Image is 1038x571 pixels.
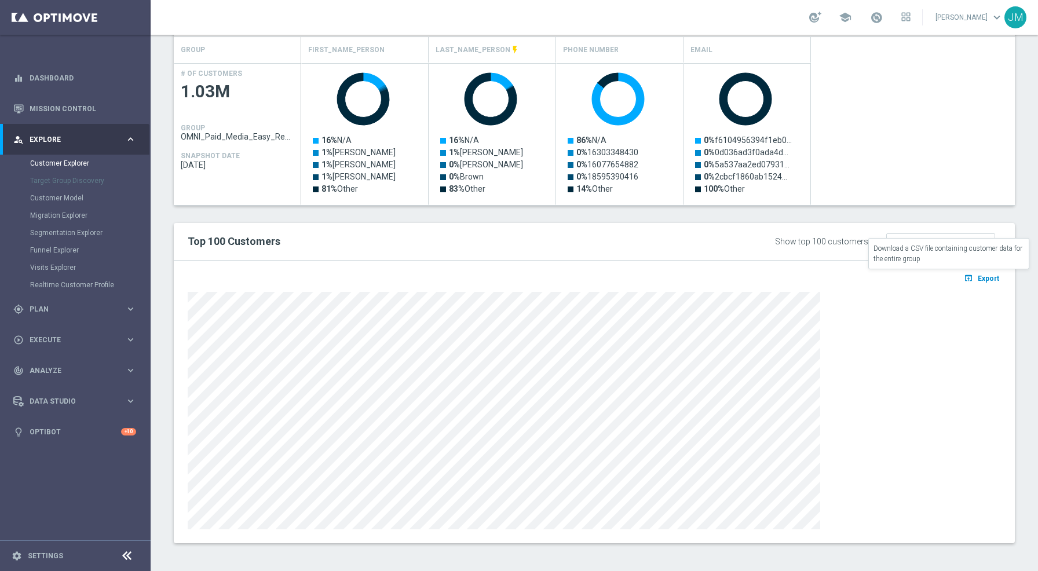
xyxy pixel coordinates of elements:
[690,40,712,60] h4: Email
[321,148,332,157] tspan: 1%
[30,398,125,405] span: Data Studio
[704,136,715,145] tspan: 0%
[30,276,149,294] div: Realtime Customer Profile
[1004,6,1026,28] div: JM
[704,160,790,169] text: 5a537aa2ed07931…
[576,172,638,181] text: 18595390416
[13,305,137,314] button: gps_fixed Plan keyboard_arrow_right
[181,152,240,160] h4: SNAPSHOT DATE
[13,93,136,124] div: Mission Control
[30,155,149,172] div: Customer Explorer
[30,159,120,168] a: Customer Explorer
[13,365,125,376] div: Analyze
[125,134,136,145] i: keyboard_arrow_right
[13,365,24,376] i: track_changes
[30,228,120,237] a: Segmentation Explorer
[704,148,788,157] text: 0d036ad3f0ada4d…
[991,11,1003,24] span: keyboard_arrow_down
[449,184,465,193] tspan: 83%
[449,148,460,157] tspan: 1%
[563,40,619,60] h4: Phone Number
[13,427,137,437] button: lightbulb Optibot +10
[174,63,301,205] div: Press SPACE to select this row.
[576,172,587,181] tspan: 0%
[30,416,121,447] a: Optibot
[30,63,136,93] a: Dashboard
[321,136,337,145] tspan: 16%
[704,136,792,145] text: f6104956394f1eb0…
[30,306,125,313] span: Plan
[30,136,125,143] span: Explore
[125,334,136,345] i: keyboard_arrow_right
[13,397,137,406] button: Data Studio keyboard_arrow_right
[30,259,149,276] div: Visits Explorer
[181,80,294,103] span: 1.03M
[449,136,465,145] tspan: 16%
[13,304,24,314] i: gps_fixed
[30,280,120,290] a: Realtime Customer Profile
[13,134,24,145] i: person_search
[964,273,976,283] i: open_in_browser
[321,172,396,181] text: [PERSON_NAME]
[704,160,715,169] tspan: 0%
[301,63,811,205] div: Press SPACE to select this row.
[576,184,592,193] tspan: 14%
[30,246,120,255] a: Funnel Explorer
[13,335,125,345] div: Execute
[321,148,396,157] text: [PERSON_NAME]
[28,552,63,559] a: Settings
[13,74,137,83] button: equalizer Dashboard
[30,211,120,220] a: Migration Explorer
[704,172,715,181] tspan: 0%
[13,416,136,447] div: Optibot
[449,136,479,145] text: N/A
[576,160,587,169] tspan: 0%
[321,136,352,145] text: N/A
[704,148,715,157] tspan: 0%
[962,270,1001,285] button: open_in_browser Export
[13,366,137,375] button: track_changes Analyze keyboard_arrow_right
[13,335,137,345] button: play_circle_outline Execute keyboard_arrow_right
[181,124,205,132] h4: GROUP
[125,396,136,407] i: keyboard_arrow_right
[436,40,510,60] h4: LAST_NAME_PERSON
[704,184,745,193] text: Other
[449,184,485,193] text: Other
[576,136,592,145] tspan: 86%
[13,104,137,114] div: Mission Control
[30,207,149,224] div: Migration Explorer
[704,184,724,193] tspan: 100%
[12,551,22,561] i: settings
[576,148,638,157] text: 16303348430
[449,160,523,169] text: [PERSON_NAME]
[30,224,149,241] div: Segmentation Explorer
[125,365,136,376] i: keyboard_arrow_right
[181,160,294,170] span: 2025-09-21
[30,241,149,259] div: Funnel Explorer
[704,172,787,181] text: 2cbcf1860ab1524…
[13,135,137,144] button: person_search Explore keyboard_arrow_right
[13,63,136,93] div: Dashboard
[576,160,638,169] text: 16077654882
[978,274,999,283] span: Export
[13,304,125,314] div: Plan
[13,335,24,345] i: play_circle_outline
[576,136,606,145] text: N/A
[449,160,460,169] tspan: 0%
[321,160,396,169] text: [PERSON_NAME]
[30,367,125,374] span: Analyze
[321,160,332,169] tspan: 1%
[181,132,294,141] span: OMNI_Paid_Media_Easy_Rewards_Members1of3
[321,172,332,181] tspan: 1%
[30,193,120,203] a: Customer Model
[188,235,655,248] h2: Top 100 Customers
[775,237,879,247] div: Show top 100 customers by
[30,336,125,343] span: Execute
[181,69,242,78] h4: # OF CUSTOMERS
[576,184,613,193] text: Other
[510,45,520,54] i: This attribute is updated in realtime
